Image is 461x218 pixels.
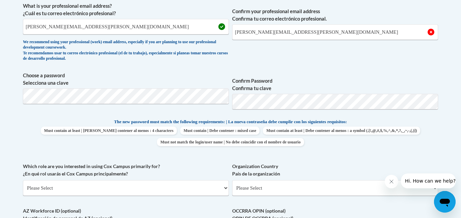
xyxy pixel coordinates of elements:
[434,191,456,213] iframe: Button to launch messaging window
[263,127,420,135] span: Must contain at least | Debe contener al menos : a symbol (.[!,@,#,$,%,^,&,*,?,_,~,-,(,)])
[385,175,398,188] iframe: Close message
[232,77,438,92] label: Confirm Password Confirma tu clave
[401,173,456,188] iframe: Message from company
[114,119,347,125] span: The new password must match the following requirements: | La nueva contraseña debe cumplir con lo...
[41,127,177,135] span: Must contain at least | [PERSON_NAME] contener al menos : 4 characters
[23,39,229,62] div: We recommend using your professional (work) email address, especially if you are planning to use ...
[232,163,438,178] label: Organization Country País de la organización
[23,2,229,17] label: What is your professional email address? ¿Cuál es tu correo electrónico profesional?
[23,163,229,178] label: Which role are you interested in using Cox Campus primarily for? ¿En qué rol usarás el Cox Campus...
[180,127,260,135] span: Must contain | Debe contener : mixed case
[232,8,438,23] label: Confirm your professional email address Confirma tu correo electrónico profesional.
[23,72,229,87] label: Choose a password Selecciona una clave
[232,24,438,40] input: Required
[157,138,304,146] span: Must not match the login/user name | No debe coincidir con el nombre de usuario
[23,19,229,34] input: Metadata input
